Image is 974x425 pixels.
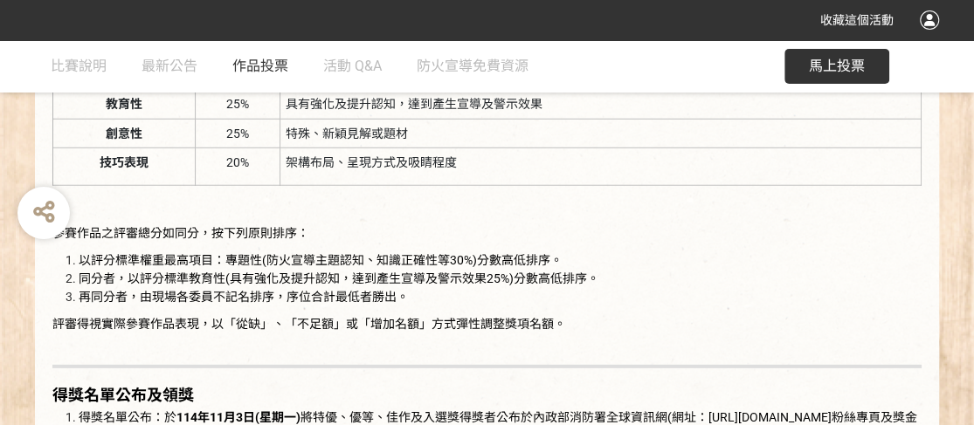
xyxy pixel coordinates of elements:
span: 特殊、新穎見解或題材 [285,127,407,141]
a: 防火宣導免費資源 [417,40,528,93]
span: 評審得視實際參賽作品表現，以「從缺」、「不足額」或「增加名額」方式彈性調整獎項名額。 [52,317,566,331]
a: 最新公告 [142,40,197,93]
span: 比賽說明 [51,58,107,74]
span: 馬上投票 [809,58,865,74]
button: 馬上投票 [784,49,889,84]
span: 25% [226,97,249,111]
span: 最新公告 [142,58,197,74]
a: 作品投票 [232,40,288,93]
span: 技巧表現 [100,155,149,169]
span: 同分者，以評分標準教育性(具有強化及提升認知，達到產生宣導及警示效果25%)分數高低排序。 [79,271,599,285]
span: 參賽作品之評審總分如同分，按下列原則排序： [52,226,309,240]
span: 25% [226,127,249,141]
a: 比賽說明 [51,40,107,93]
a: 活動 Q&A [323,40,382,93]
span: 再同分者，由現場各委員不記名排序，序位合計最低者勝出。 [79,290,409,304]
span: 具有強化及提升認知，達到產生宣導及警示效果 [285,97,542,111]
strong: 114年11月3日(星期一) [176,410,300,424]
span: 20% [226,155,249,169]
strong: 得獎名單公布及領獎 [52,386,194,404]
span: 收藏這個活動 [820,13,894,27]
span: 架構布局、呈現方式及吸睛程度 [285,155,456,169]
span: 作品投票 [232,58,288,74]
span: 以評分標準權重最高項目：專題性(防火宣導主題認知、知識正確性等30%)分數高低排序。 [79,253,563,267]
span: 活動 Q&A [323,58,382,74]
span: 防火宣導免費資源 [417,58,528,74]
span: 創意性 [106,127,142,141]
span: 教育性 [106,97,142,111]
